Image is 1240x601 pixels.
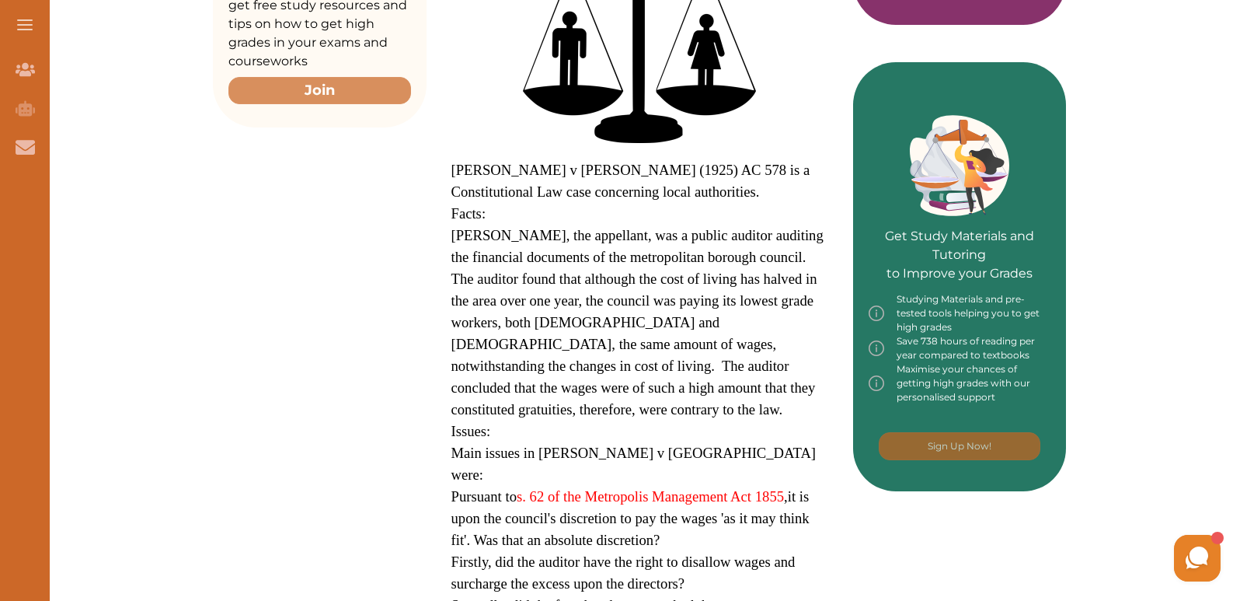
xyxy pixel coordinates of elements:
button: Join [228,77,411,104]
span: Firstly, did the auditor have the right to disallow wages and surcharge the excess upon the direc... [451,554,796,592]
button: [object Object] [879,432,1040,460]
img: Green card image [910,115,1009,216]
p: Sign Up Now! [928,439,991,453]
img: info-img [869,362,884,404]
span: Facts: [451,205,486,222]
span: Issues: [451,423,491,439]
a: s. 62 of the Metropolis Management Act 1855 [517,488,784,505]
span: [PERSON_NAME] v [PERSON_NAME] (1925) AC 578 is a Constitutional Law case concerning local authori... [451,162,810,200]
p: Get Study Materials and Tutoring to Improve your Grades [869,183,1051,283]
img: info-img [869,292,884,334]
iframe: HelpCrunch [867,531,1224,585]
img: info-img [869,334,884,362]
span: Pursuant to ,it is upon the council's discretion to pay the wages 'as it may think fit'. Was that... [451,488,810,548]
div: Save 738 hours of reading per year compared to textbooks [869,334,1051,362]
div: Studying Materials and pre-tested tools helping you to get high grades [869,292,1051,334]
span: Main issues in [PERSON_NAME] v [GEOGRAPHIC_DATA] were: [451,445,817,483]
div: Maximise your chances of getting high grades with our personalised support [869,362,1051,404]
span: [PERSON_NAME], the appellant, was a public auditor auditing the financial documents of the metrop... [451,227,824,418]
